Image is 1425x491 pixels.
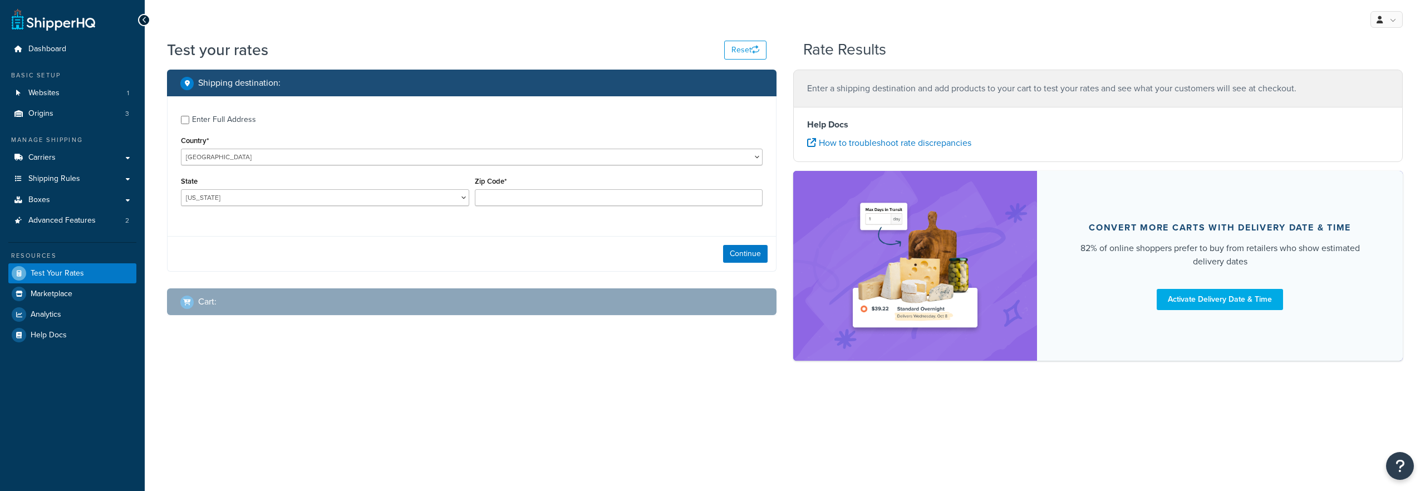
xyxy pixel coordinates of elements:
span: 1 [127,89,129,98]
span: Websites [28,89,60,98]
a: Boxes [8,190,136,210]
span: Marketplace [31,289,72,299]
span: Carriers [28,153,56,163]
input: Enter Full Address [181,116,189,124]
span: Advanced Features [28,216,96,225]
button: Open Resource Center [1386,452,1414,480]
p: Enter a shipping destination and add products to your cart to test your rates and see what your c... [807,81,1389,96]
div: Convert more carts with delivery date & time [1089,222,1351,233]
a: How to troubleshoot rate discrepancies [807,136,971,149]
a: Test Your Rates [8,263,136,283]
h2: Shipping destination : [198,78,281,88]
button: Reset [724,41,766,60]
div: Enter Full Address [192,112,256,127]
button: Continue [723,245,768,263]
a: Carriers [8,148,136,168]
span: Dashboard [28,45,66,54]
li: Advanced Features [8,210,136,231]
a: Shipping Rules [8,169,136,189]
li: Origins [8,104,136,124]
h4: Help Docs [807,118,1389,131]
h2: Cart : [198,297,217,307]
label: Country* [181,136,209,145]
div: Basic Setup [8,71,136,80]
a: Dashboard [8,39,136,60]
span: Shipping Rules [28,174,80,184]
span: 2 [125,216,129,225]
a: Help Docs [8,325,136,345]
a: Websites1 [8,83,136,104]
span: 3 [125,109,129,119]
span: Boxes [28,195,50,205]
div: 82% of online shoppers prefer to buy from retailers who show estimated delivery dates [1064,242,1376,268]
div: Resources [8,251,136,261]
a: Analytics [8,305,136,325]
label: State [181,177,198,185]
span: Analytics [31,310,61,320]
a: Origins3 [8,104,136,124]
a: Advanced Features2 [8,210,136,231]
span: Help Docs [31,331,67,340]
div: Manage Shipping [8,135,136,145]
img: feature-image-ddt-36eae7f7280da8017bfb280eaccd9c446f90b1fe08728e4019434db127062ab4.png [846,188,985,344]
label: Zip Code* [475,177,507,185]
h2: Rate Results [803,41,886,58]
h1: Test your rates [167,39,268,61]
a: Marketplace [8,284,136,304]
span: Origins [28,109,53,119]
a: Activate Delivery Date & Time [1157,289,1283,310]
span: Test Your Rates [31,269,84,278]
li: Websites [8,83,136,104]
